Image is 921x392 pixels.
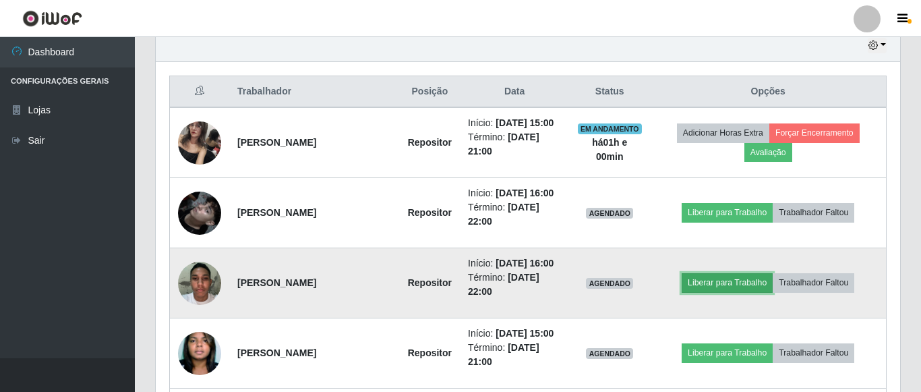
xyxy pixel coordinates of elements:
[496,258,554,269] time: [DATE] 16:00
[237,207,316,218] strong: [PERSON_NAME]
[460,76,569,108] th: Data
[682,343,773,362] button: Liberar para Trabalho
[592,137,627,162] strong: há 01 h e 00 min
[22,10,82,27] img: CoreUI Logo
[178,320,221,387] img: 1607161197094.jpeg
[586,278,633,289] span: AGENDADO
[773,273,854,292] button: Trabalhador Faltou
[677,123,769,142] button: Adicionar Horas Extra
[408,137,452,148] strong: Repositor
[744,143,792,162] button: Avaliação
[408,347,452,358] strong: Repositor
[468,271,561,299] li: Término:
[400,76,460,108] th: Posição
[682,203,773,222] button: Liberar para Trabalho
[178,114,221,171] img: 1628262185809.jpeg
[468,256,561,271] li: Início:
[496,188,554,198] time: [DATE] 16:00
[408,207,452,218] strong: Repositor
[468,130,561,159] li: Término:
[468,341,561,369] li: Término:
[468,327,561,341] li: Início:
[773,343,854,362] button: Trabalhador Faltou
[682,273,773,292] button: Liberar para Trabalho
[237,137,316,148] strong: [PERSON_NAME]
[237,277,316,288] strong: [PERSON_NAME]
[769,123,860,142] button: Forçar Encerramento
[468,116,561,130] li: Início:
[496,328,554,339] time: [DATE] 15:00
[468,200,561,229] li: Término:
[650,76,886,108] th: Opções
[586,208,633,219] span: AGENDADO
[178,175,221,252] img: 1750963256706.jpeg
[408,277,452,288] strong: Repositor
[468,186,561,200] li: Início:
[569,76,650,108] th: Status
[229,76,400,108] th: Trabalhador
[178,254,221,312] img: 1752181822645.jpeg
[237,347,316,358] strong: [PERSON_NAME]
[496,117,554,128] time: [DATE] 15:00
[578,123,642,134] span: EM ANDAMENTO
[773,203,854,222] button: Trabalhador Faltou
[586,348,633,359] span: AGENDADO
